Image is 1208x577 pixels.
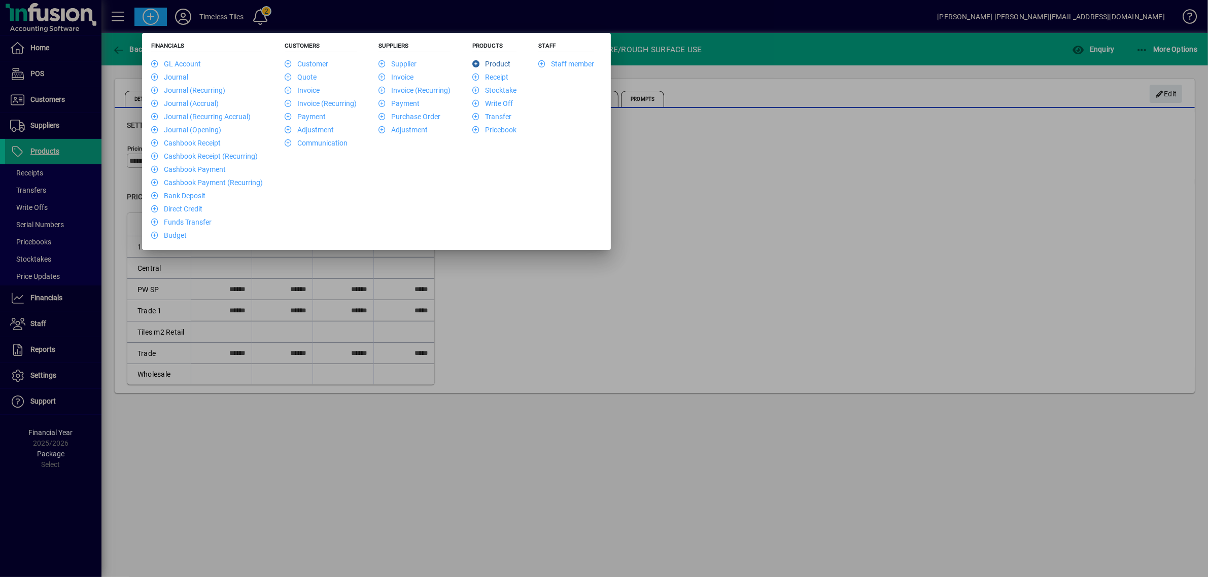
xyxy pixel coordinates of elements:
a: Invoice (Recurring) [285,99,357,107]
a: Transfer [472,113,511,121]
a: Write Off [472,99,513,107]
a: Bank Deposit [151,192,205,200]
a: Adjustment [285,126,334,134]
a: Cashbook Payment (Recurring) [151,178,263,187]
a: Invoice (Recurring) [378,86,451,94]
a: Budget [151,231,187,239]
a: GL Account [151,60,201,68]
a: Cashbook Receipt [151,139,221,147]
a: Journal [151,73,188,81]
a: Staff member [538,60,594,68]
a: Invoice [285,86,320,94]
a: Adjustment [378,126,428,134]
a: Customer [285,60,328,68]
a: Cashbook Receipt (Recurring) [151,152,258,160]
h5: Suppliers [378,42,451,52]
a: Communication [285,139,348,147]
h5: Products [472,42,516,52]
a: Pricebook [472,126,516,134]
a: Cashbook Payment [151,165,226,173]
a: Journal (Opening) [151,126,221,134]
a: Invoice [378,73,413,81]
a: Journal (Accrual) [151,99,219,107]
a: Payment [285,113,326,121]
h5: Financials [151,42,263,52]
a: Quote [285,73,317,81]
a: Journal (Recurring) [151,86,225,94]
a: Journal (Recurring Accrual) [151,113,251,121]
h5: Staff [538,42,594,52]
a: Funds Transfer [151,218,212,226]
a: Payment [378,99,420,107]
a: Direct Credit [151,205,202,213]
a: Receipt [472,73,508,81]
a: Product [472,60,510,68]
h5: Customers [285,42,357,52]
a: Purchase Order [378,113,440,121]
a: Stocktake [472,86,516,94]
a: Supplier [378,60,417,68]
